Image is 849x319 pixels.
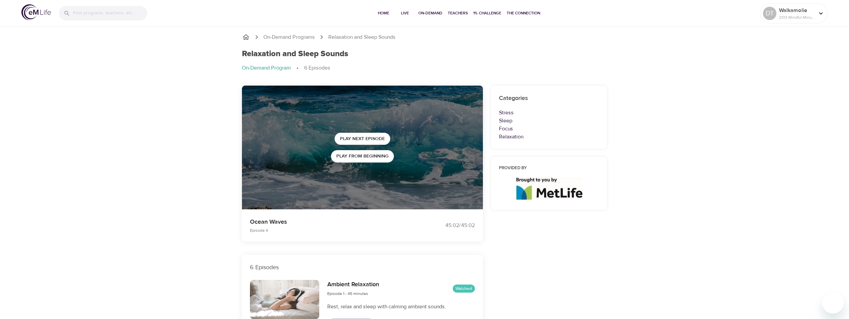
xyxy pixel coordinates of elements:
[327,280,379,290] h6: Ambient Relaxation
[263,33,315,41] a: On-Demand Programs
[763,7,776,20] div: DT
[250,263,475,272] p: 6 Episodes
[327,303,475,311] p: Rest, relax and sleep with calming ambient sounds.
[340,135,385,143] span: Play Next Episode
[453,286,475,292] span: Watched
[507,10,540,17] span: The Connection
[21,4,51,20] img: logo
[397,10,413,17] span: Live
[250,217,417,226] p: Ocean Waves
[73,6,147,20] input: Find programs, teachers, etc...
[499,133,599,141] p: Relaxation
[425,222,475,229] div: 45:02 / 45:02
[242,49,348,59] h1: Relaxation and Sleep Sounds
[499,109,599,117] p: Stress
[499,117,599,125] p: Sleep
[336,152,389,161] span: Play from beginning
[304,64,330,72] p: 6 Episodes
[499,125,599,133] p: Focus
[242,64,607,72] nav: breadcrumb
[335,133,390,145] button: Play Next Episode
[515,177,583,200] img: logo_960%20v2.jpg
[327,291,368,296] span: Episode 1 - 45 minutes
[822,292,844,314] iframe: Button to launch messaging window
[418,10,442,17] span: On-Demand
[499,165,599,172] h6: Provided by
[250,227,417,233] p: Episode 4
[328,33,396,41] p: Relaxation and Sleep Sounds
[779,6,815,14] p: Walkamolie
[242,64,291,72] p: On-Demand Program
[242,33,607,41] nav: breadcrumb
[448,10,468,17] span: Teachers
[375,10,392,17] span: Home
[779,14,815,20] p: 2133 Mindful Minutes
[331,150,394,163] button: Play from beginning
[499,94,599,103] h6: Categories
[473,10,501,17] span: 1% Challenge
